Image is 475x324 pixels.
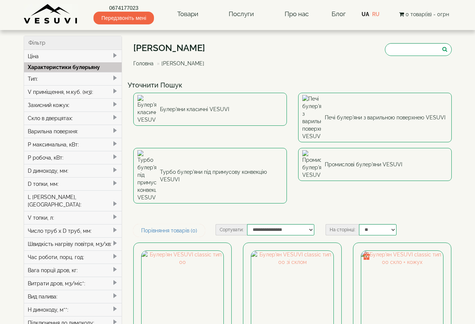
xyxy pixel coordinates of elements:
button: 0 товар(ів) - 0грн [397,10,451,18]
div: Фільтр [24,36,122,50]
a: Товари [170,6,206,23]
div: P максимальна, кВт: [24,138,122,151]
div: Скло в дверцятах: [24,112,122,125]
div: Характеристики булерьяну [24,62,122,72]
a: 0674177023 [93,4,154,12]
a: Головна [133,60,154,66]
span: Передзвоніть мені [93,12,154,24]
a: RU [372,11,380,17]
img: gift [363,252,370,260]
img: Булер'яни класичні VESUVI [137,95,156,124]
div: Витрати дров, м3/міс*: [24,277,122,290]
a: Блог [332,10,346,18]
div: P робоча, кВт: [24,151,122,164]
h4: Уточнити Пошук [128,81,457,89]
div: Число труб x D труб, мм: [24,224,122,237]
div: H димоходу, м**: [24,303,122,316]
div: Захисний кожух: [24,98,122,112]
a: Печі булер'яни з варильною поверхнею VESUVI Печі булер'яни з варильною поверхнею VESUVI [298,93,452,142]
div: D димоходу, мм: [24,164,122,177]
div: Ціна [24,50,122,63]
div: Вага порції дров, кг: [24,264,122,277]
a: Про нас [277,6,316,23]
div: V приміщення, м.куб. (м3): [24,85,122,98]
img: Печі булер'яни з варильною поверхнею VESUVI [302,95,321,140]
div: Тип: [24,72,122,85]
div: D топки, мм: [24,177,122,190]
a: Послуги [221,6,261,23]
div: L [PERSON_NAME], [GEOGRAPHIC_DATA]: [24,190,122,211]
a: Порівняння товарів (0) [133,224,205,237]
img: Промислові булер'яни VESUVI [302,150,321,179]
a: Турбо булер'яни під примусову конвекцію VESUVI Турбо булер'яни під примусову конвекцію VESUVI [133,148,287,203]
a: Промислові булер'яни VESUVI Промислові булер'яни VESUVI [298,148,452,181]
img: Турбо булер'яни під примусову конвекцію VESUVI [137,150,156,201]
div: Варильна поверхня: [24,125,122,138]
a: UA [362,11,369,17]
div: Час роботи, порц. год: [24,250,122,264]
div: V топки, л: [24,211,122,224]
span: 0 товар(ів) - 0грн [406,11,449,17]
li: [PERSON_NAME] [155,60,204,67]
h1: [PERSON_NAME] [133,43,210,53]
img: Завод VESUVI [24,4,78,24]
label: Сортувати: [216,224,247,235]
div: Вид палива: [24,290,122,303]
div: Швидкість нагріву повітря, м3/хв: [24,237,122,250]
label: На сторінці: [326,224,359,235]
a: Булер'яни класичні VESUVI Булер'яни класичні VESUVI [133,93,287,126]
